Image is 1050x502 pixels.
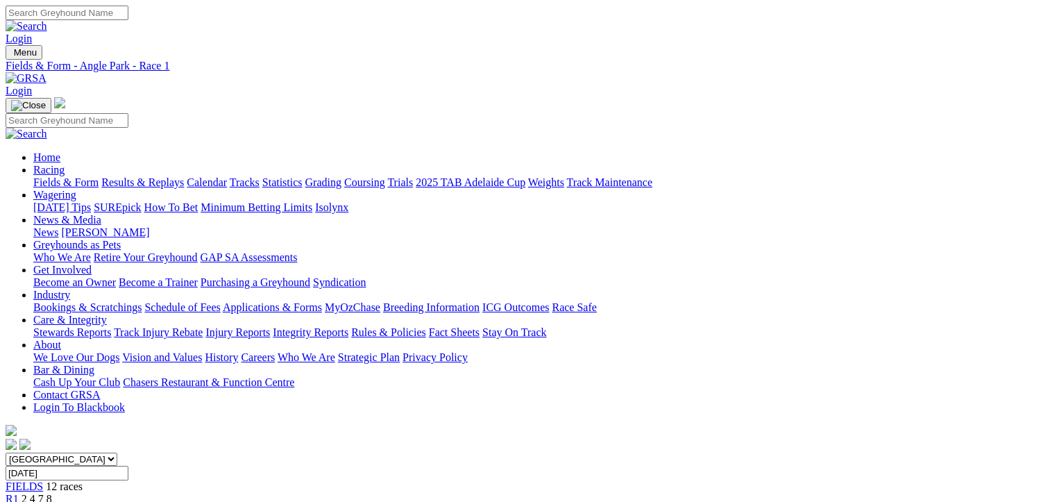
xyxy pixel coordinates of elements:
[33,226,58,238] a: News
[33,339,61,351] a: About
[383,301,480,313] a: Breeding Information
[33,376,1044,389] div: Bar & Dining
[6,33,32,44] a: Login
[387,176,413,188] a: Trials
[482,326,546,338] a: Stay On Track
[33,314,107,326] a: Care & Integrity
[6,98,51,113] button: Toggle navigation
[33,176,99,188] a: Fields & Form
[6,72,46,85] img: GRSA
[187,176,227,188] a: Calendar
[223,301,322,313] a: Applications & Forms
[205,326,270,338] a: Injury Reports
[6,113,128,128] input: Search
[33,401,125,413] a: Login To Blackbook
[144,201,198,213] a: How To Bet
[33,251,91,263] a: Who We Are
[305,176,341,188] a: Grading
[528,176,564,188] a: Weights
[6,6,128,20] input: Search
[123,376,294,388] a: Chasers Restaurant & Function Centre
[33,164,65,176] a: Racing
[33,239,121,251] a: Greyhounds as Pets
[567,176,652,188] a: Track Maintenance
[94,251,198,263] a: Retire Your Greyhound
[325,301,380,313] a: MyOzChase
[33,351,119,363] a: We Love Our Dogs
[119,276,198,288] a: Become a Trainer
[33,201,91,213] a: [DATE] Tips
[201,276,310,288] a: Purchasing a Greyhound
[351,326,426,338] a: Rules & Policies
[54,97,65,108] img: logo-grsa-white.png
[6,480,43,492] a: FIELDS
[403,351,468,363] a: Privacy Policy
[33,189,76,201] a: Wagering
[33,301,1044,314] div: Industry
[6,128,47,140] img: Search
[230,176,260,188] a: Tracks
[33,226,1044,239] div: News & Media
[114,326,203,338] a: Track Injury Rebate
[6,466,128,480] input: Select date
[94,201,141,213] a: SUREpick
[33,289,70,301] a: Industry
[6,439,17,450] img: facebook.svg
[33,276,116,288] a: Become an Owner
[6,425,17,436] img: logo-grsa-white.png
[6,60,1044,72] a: Fields & Form - Angle Park - Race 1
[201,201,312,213] a: Minimum Betting Limits
[278,351,335,363] a: Who We Are
[552,301,596,313] a: Race Safe
[344,176,385,188] a: Coursing
[33,351,1044,364] div: About
[241,351,275,363] a: Careers
[33,301,142,313] a: Bookings & Scratchings
[33,151,60,163] a: Home
[429,326,480,338] a: Fact Sheets
[6,20,47,33] img: Search
[416,176,525,188] a: 2025 TAB Adelaide Cup
[46,480,83,492] span: 12 races
[33,326,1044,339] div: Care & Integrity
[273,326,348,338] a: Integrity Reports
[144,301,220,313] a: Schedule of Fees
[6,45,42,60] button: Toggle navigation
[6,85,32,97] a: Login
[313,276,366,288] a: Syndication
[33,214,101,226] a: News & Media
[61,226,149,238] a: [PERSON_NAME]
[33,201,1044,214] div: Wagering
[33,176,1044,189] div: Racing
[33,264,92,276] a: Get Involved
[33,389,100,401] a: Contact GRSA
[201,251,298,263] a: GAP SA Assessments
[14,47,37,58] span: Menu
[33,364,94,376] a: Bar & Dining
[205,351,238,363] a: History
[338,351,400,363] a: Strategic Plan
[33,276,1044,289] div: Get Involved
[315,201,348,213] a: Isolynx
[33,251,1044,264] div: Greyhounds as Pets
[262,176,303,188] a: Statistics
[11,100,46,111] img: Close
[33,326,111,338] a: Stewards Reports
[33,376,120,388] a: Cash Up Your Club
[482,301,549,313] a: ICG Outcomes
[122,351,202,363] a: Vision and Values
[19,439,31,450] img: twitter.svg
[101,176,184,188] a: Results & Replays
